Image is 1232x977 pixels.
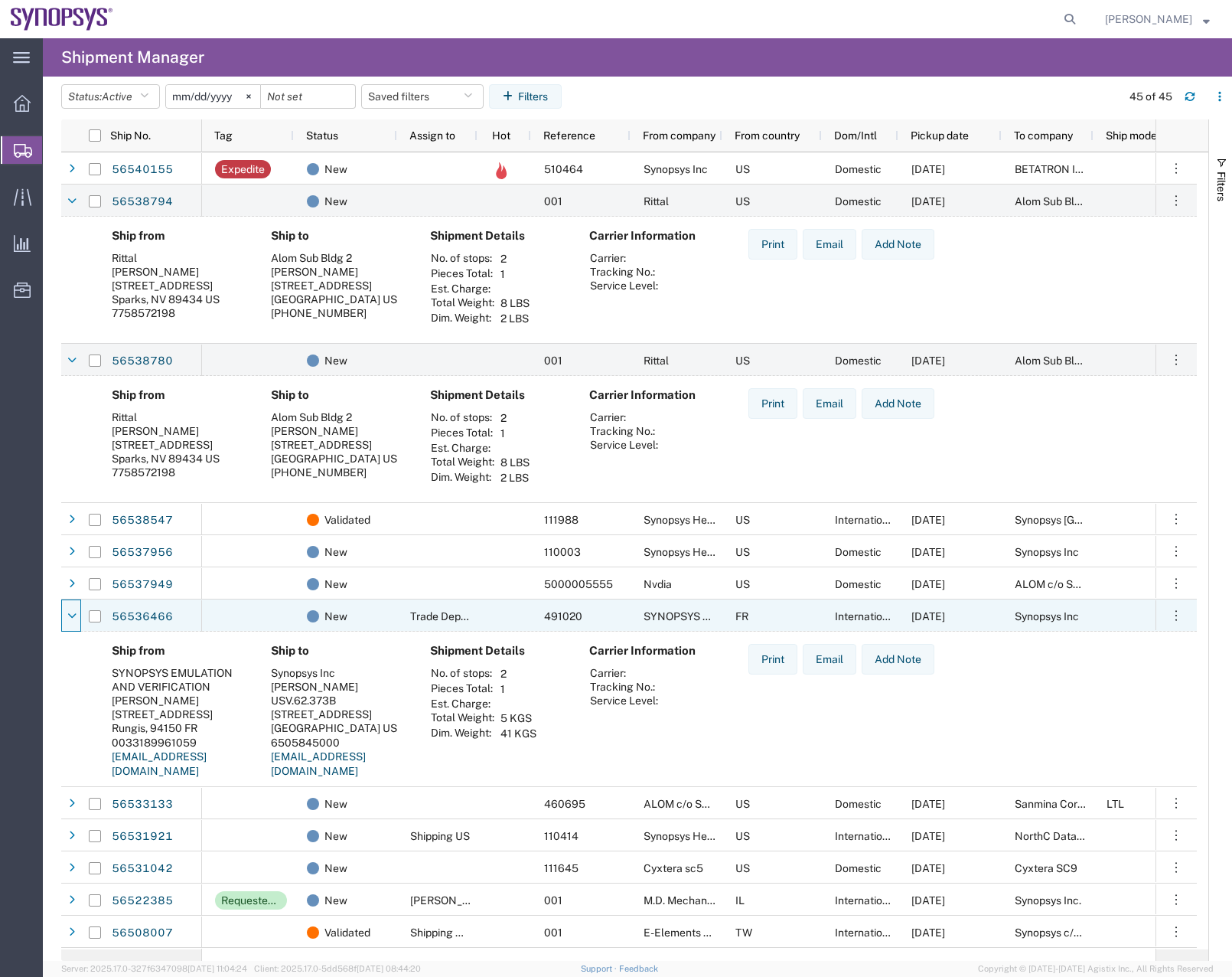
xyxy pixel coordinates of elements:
[978,962,1214,975] span: Copyright © [DATE]-[DATE] Agistix Inc., All Rights Reserved
[911,129,969,142] span: Pickup date
[271,721,406,735] div: [GEOGRAPHIC_DATA] US
[271,251,406,265] div: Alom Sub Bldg 2
[911,894,945,907] span: 08/18/2025
[430,681,495,697] th: Pieces Total:
[495,296,535,311] td: 8 LBS
[1105,11,1192,28] span: Zach Anderson
[644,830,791,842] span: Synopsys Headquarters USSV
[1014,129,1073,142] span: To company
[1015,926,1113,939] span: Synopsys c/o ALOM
[589,424,659,438] th: Tracking No.:
[271,424,406,438] div: [PERSON_NAME]
[111,573,174,597] a: 56537949
[324,884,347,917] span: New
[112,721,246,735] div: Rungis, 94150 FR
[430,266,495,282] th: Pieces Total:
[544,355,562,367] span: 001
[543,129,595,142] span: Reference
[495,311,535,326] td: 2 LBS
[862,229,934,260] button: Add Note
[112,466,246,479] div: 7758572198
[430,282,495,296] th: Est. Charge:
[835,862,882,874] span: Domestic
[271,466,406,479] div: [PHONE_NUMBER]
[1104,10,1211,28] button: [PERSON_NAME]
[495,426,535,441] td: 1
[589,251,659,265] th: Carrier:
[221,891,281,910] div: Requested add'l. details
[112,410,246,424] div: Rittal
[1215,172,1227,201] span: Filters
[544,894,562,907] span: 001
[271,438,406,452] div: [STREET_ADDRESS]
[911,830,945,842] span: 08/19/2025
[492,129,510,142] span: Hot
[271,750,366,778] a: [EMAIL_ADDRESS][DOMAIN_NAME]
[735,926,752,939] span: TW
[1015,163,1093,175] span: BETATRON INC.
[834,129,877,142] span: Dom/Intl
[835,610,898,622] span: International
[835,546,882,558] span: Domestic
[489,84,562,109] button: Filters
[430,296,495,311] th: Total Weight:
[112,694,246,707] div: [PERSON_NAME]
[410,926,484,939] span: Shipping APAC
[735,830,750,842] span: US
[61,84,160,109] button: Status:Active
[644,355,669,367] span: Rittal
[1015,862,1077,874] span: Cyxtera SC9
[803,644,856,675] button: Email
[644,894,784,907] span: M.D. Mechanical Devices Ltd
[735,798,750,810] span: US
[735,355,750,367] span: US
[495,681,542,697] td: 1
[430,697,495,711] th: Est. Charge:
[112,424,246,438] div: [PERSON_NAME]
[112,279,246,292] div: [STREET_ADDRESS]
[430,251,495,266] th: No. of stops:
[835,578,882,590] span: Domestic
[619,964,658,973] a: Feedback
[544,195,562,207] span: 001
[271,279,406,292] div: [STREET_ADDRESS]
[803,388,856,419] button: Email
[589,694,659,707] th: Service Level:
[430,388,565,402] h4: Shipment Details
[862,388,934,419] button: Add Note
[835,163,882,175] span: Domestic
[1015,195,1096,207] span: Alom Sub Bldg 2
[544,798,585,810] span: 460695
[11,8,113,31] img: logo
[735,578,750,590] span: US
[111,792,174,817] a: 56533133
[495,266,535,282] td: 1
[430,711,495,726] th: Total Weight:
[835,830,898,842] span: International
[254,964,421,973] span: Client: 2025.17.0-5dd568f
[911,355,945,367] span: 08/15/2025
[748,229,797,260] button: Print
[361,84,484,109] button: Saved filters
[835,195,882,207] span: Domestic
[111,508,174,533] a: 56538547
[911,798,945,810] span: 08/20/2025
[430,470,495,485] th: Dim. Weight:
[735,163,750,175] span: US
[214,129,233,142] span: Tag
[644,926,800,939] span: E-Elements Technology Co., Ltd
[102,90,132,103] span: Active
[544,830,579,842] span: 110414
[112,251,246,265] div: Rittal
[271,707,406,721] div: [STREET_ADDRESS]
[410,830,470,842] span: Shipping US
[111,889,174,913] a: 56522385
[911,578,945,590] span: 08/19/2025
[544,546,581,558] span: 110003
[495,455,535,470] td: 8 LBS
[644,610,865,622] span: SYNOPSYS EMULATION AND VERIFICATION
[112,438,246,452] div: [STREET_ADDRESS]
[495,666,542,681] td: 2
[112,229,246,243] h4: Ship from
[735,195,750,207] span: US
